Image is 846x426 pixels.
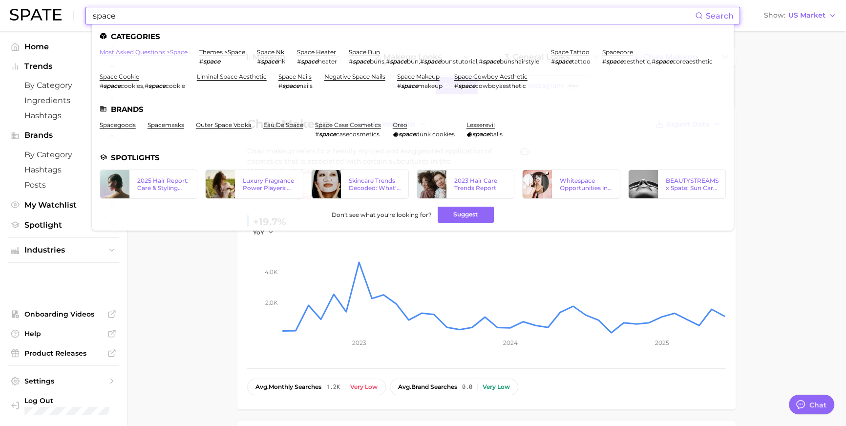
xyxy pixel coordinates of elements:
[8,162,119,177] a: Hashtags
[602,48,633,56] a: spacecore
[24,165,103,174] span: Hashtags
[788,13,825,18] span: US Market
[353,58,370,65] em: space
[398,383,411,390] abbr: average
[24,150,103,159] span: by Category
[417,170,514,199] a: 2023 Hair Care Trends Report
[8,197,119,213] a: My Watchlist
[655,339,669,346] tspan: 2025
[203,58,220,65] em: space
[324,73,385,80] a: negative space nails
[100,82,185,89] div: ,
[265,298,278,306] tspan: 2.0k
[500,58,539,65] span: bunshairstyle
[8,93,119,108] a: Ingredients
[100,121,136,128] a: spacegoods
[24,396,111,405] span: Log Out
[100,73,139,80] a: space cookie
[8,243,119,257] button: Industries
[441,58,477,65] span: bunstutorial
[24,310,103,319] span: Onboarding Videos
[407,58,419,65] span: bun
[278,73,312,80] a: space nails
[8,374,119,388] a: Settings
[623,58,650,65] span: aesthetic
[418,82,443,89] span: makeup
[349,58,353,65] span: #
[350,383,378,390] div: Very low
[24,246,103,255] span: Industries
[393,121,407,128] a: oreo
[145,82,148,89] span: #
[397,82,401,89] span: #
[24,81,103,90] span: by Category
[92,7,695,24] input: Search here for a brand, industry, or ingredient
[479,58,483,65] span: #
[255,383,321,390] span: monthly searches
[399,130,416,138] em: space
[454,177,506,192] div: 2023 Hair Care Trends Report
[390,379,518,395] button: avg.brand searches0.0Very low
[475,82,526,89] span: cowboyaesthetic
[349,177,401,192] div: Skincare Trends Decoded: What's Popular According to Google Search & TikTok
[24,62,103,71] span: Trends
[349,58,539,65] div: , , ,
[100,153,726,162] li: Spotlights
[656,58,673,65] em: space
[386,58,390,65] span: #
[8,78,119,93] a: by Category
[397,73,440,80] a: space makeup
[390,58,407,65] em: space
[572,58,591,65] span: tattoo
[398,383,457,390] span: brand searches
[148,82,166,89] em: space
[24,131,103,140] span: Brands
[24,180,103,190] span: Posts
[137,177,189,192] div: 2025 Hair Report: Care & Styling Products
[247,379,386,395] button: avg.monthly searches1.2kVery low
[261,58,278,65] em: space
[100,32,726,41] li: Categories
[148,121,184,128] a: spacemasks
[332,211,432,218] span: Don't see what you're looking for?
[253,228,274,236] button: YoY
[100,170,197,199] a: 2025 Hair Report: Care & Styling Products
[401,82,418,89] em: space
[483,58,500,65] em: space
[551,58,555,65] span: #
[8,59,119,74] button: Trends
[301,58,318,65] em: space
[318,58,337,65] span: heater
[652,58,656,65] span: #
[166,82,185,89] span: cookie
[8,108,119,123] a: Hashtags
[24,329,103,338] span: Help
[100,105,726,113] li: Brands
[10,9,62,21] img: SPATE
[197,73,267,80] a: liminal space aesthetic
[8,128,119,143] button: Brands
[8,326,119,341] a: Help
[253,228,264,236] span: YoY
[560,177,612,192] div: Whitespace Opportunities in Skincare
[297,48,336,56] a: space heater
[416,130,455,138] span: dunk cookies
[352,339,366,346] tspan: 2023
[263,121,303,128] a: eau de space
[8,393,119,418] a: Log out. Currently logged in with e-mail doyeon@spate.nyc.
[8,147,119,162] a: by Category
[503,339,518,346] tspan: 2024
[100,82,104,89] span: #
[8,307,119,321] a: Onboarding Videos
[196,121,252,128] a: outer space vodka
[199,58,203,65] span: #
[8,346,119,361] a: Product Releases
[489,130,503,138] span: balls
[602,58,713,65] div: ,
[315,130,319,138] span: #
[243,177,295,192] div: Luxury Fragrance Power Players: Consumers’ Brand Favorites
[24,349,103,358] span: Product Releases
[370,58,384,65] span: buns
[472,130,489,138] em: space
[628,170,726,199] a: BEAUTYSTREAMS x Spate: Sun Care Brands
